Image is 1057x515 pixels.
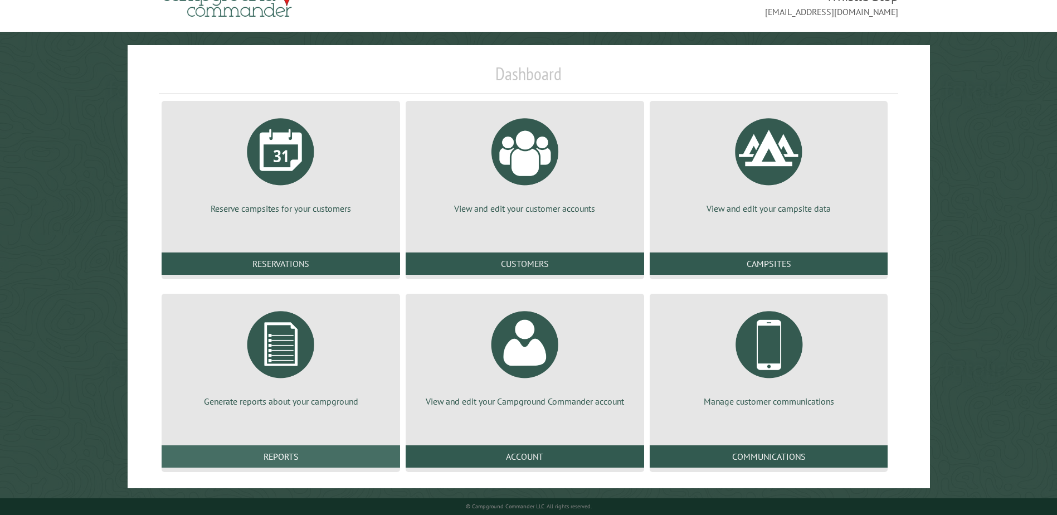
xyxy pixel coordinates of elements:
a: Manage customer communications [663,303,875,407]
a: Campsites [650,252,888,275]
small: © Campground Commander LLC. All rights reserved. [466,503,592,510]
a: View and edit your campsite data [663,110,875,215]
a: Account [406,445,644,468]
a: Customers [406,252,644,275]
p: View and edit your campsite data [663,202,875,215]
a: Communications [650,445,888,468]
p: Reserve campsites for your customers [175,202,387,215]
h1: Dashboard [159,63,898,94]
a: Reservations [162,252,400,275]
p: View and edit your customer accounts [419,202,631,215]
a: Reserve campsites for your customers [175,110,387,215]
p: View and edit your Campground Commander account [419,395,631,407]
p: Manage customer communications [663,395,875,407]
a: Generate reports about your campground [175,303,387,407]
a: Reports [162,445,400,468]
p: Generate reports about your campground [175,395,387,407]
a: View and edit your Campground Commander account [419,303,631,407]
a: View and edit your customer accounts [419,110,631,215]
